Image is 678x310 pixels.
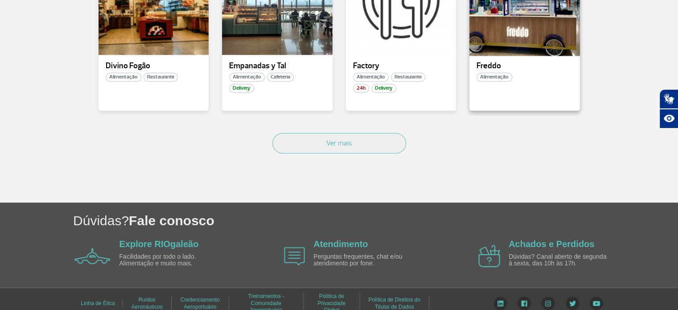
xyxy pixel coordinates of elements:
[590,297,603,310] img: YouTube
[267,73,294,82] span: Cafeteria
[391,73,425,82] span: Restaurante
[353,84,369,93] span: 24h
[371,84,396,93] span: Delivery
[541,297,555,310] img: Instagram
[106,73,141,82] span: Alimentação
[106,62,202,70] p: Divino Fogão
[353,73,389,82] span: Alimentação
[566,297,579,310] img: Twitter
[509,239,594,249] a: Achados e Perdidos
[659,89,678,128] div: Plugin de acessibilidade da Hand Talk.
[518,297,531,310] img: Facebook
[81,297,115,310] a: Linha de Ética
[144,73,178,82] span: Restaurante
[659,89,678,109] button: Abrir tradutor de língua de sinais.
[229,62,325,70] p: Empanadas y Tal
[313,253,416,267] p: Perguntas frequentes, chat e/ou atendimento por fone.
[509,253,611,267] p: Dúvidas? Canal aberto de segunda à sexta, das 10h às 17h.
[73,211,678,230] h1: Dúvidas?
[313,239,368,249] a: Atendimento
[284,247,305,265] img: airplane icon
[493,297,507,310] img: LinkedIn
[353,62,449,70] p: Factory
[477,62,573,70] p: Freddo
[229,84,254,93] span: Delivery
[119,253,222,267] p: Facilidades por todo o lado. Alimentação e muito mais.
[659,109,678,128] button: Abrir recursos assistivos.
[477,73,512,82] span: Alimentação
[74,248,111,264] img: airplane icon
[229,73,265,82] span: Alimentação
[478,245,500,267] img: airplane icon
[272,133,406,153] button: Ver mais
[129,213,214,228] span: Fale conosco
[119,239,199,249] a: Explore RIOgaleão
